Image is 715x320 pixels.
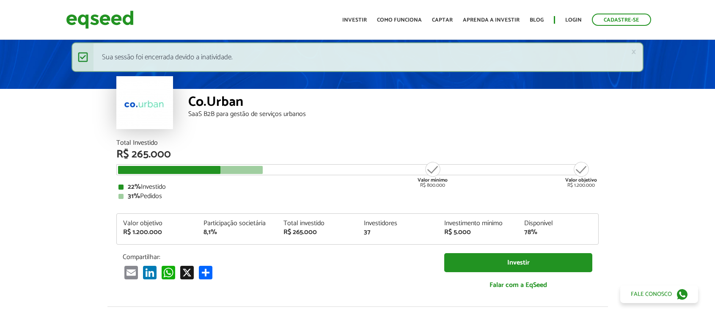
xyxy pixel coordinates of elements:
div: R$ 800.000 [417,161,448,188]
div: 37 [364,229,432,236]
a: Cadastre-se [592,14,651,26]
p: Compartilhar: [123,253,432,261]
div: Investidores [364,220,432,227]
a: Email [123,265,140,279]
div: Total Investido [116,140,599,146]
div: R$ 265.000 [283,229,351,236]
div: Total investido [283,220,351,227]
div: Participação societária [203,220,271,227]
a: Login [565,17,582,23]
div: R$ 1.200.000 [123,229,191,236]
strong: Valor objetivo [565,176,597,184]
div: R$ 1.200.000 [565,161,597,188]
a: Como funciona [377,17,422,23]
div: SaaS B2B para gestão de serviços urbanos [188,111,599,118]
div: Investimento mínimo [444,220,512,227]
strong: 22% [128,181,141,193]
strong: 31% [128,190,140,202]
a: Falar com a EqSeed [444,276,592,294]
a: Compartilhar [197,265,214,279]
div: Co.Urban [188,95,599,111]
a: Captar [432,17,453,23]
div: Pedidos [118,193,597,200]
a: Investir [444,253,592,272]
strong: Valor mínimo [418,176,448,184]
a: X [179,265,195,279]
div: 8,1% [203,229,271,236]
img: EqSeed [66,8,134,31]
div: Investido [118,184,597,190]
a: × [631,47,636,56]
div: Sua sessão foi encerrada devido a inatividade. [71,42,643,72]
div: R$ 5.000 [444,229,512,236]
a: Aprenda a investir [463,17,520,23]
div: R$ 265.000 [116,149,599,160]
a: Fale conosco [620,285,698,303]
a: Blog [530,17,544,23]
div: Disponível [524,220,592,227]
a: WhatsApp [160,265,177,279]
a: Investir [342,17,367,23]
div: Valor objetivo [123,220,191,227]
a: LinkedIn [141,265,158,279]
div: 78% [524,229,592,236]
